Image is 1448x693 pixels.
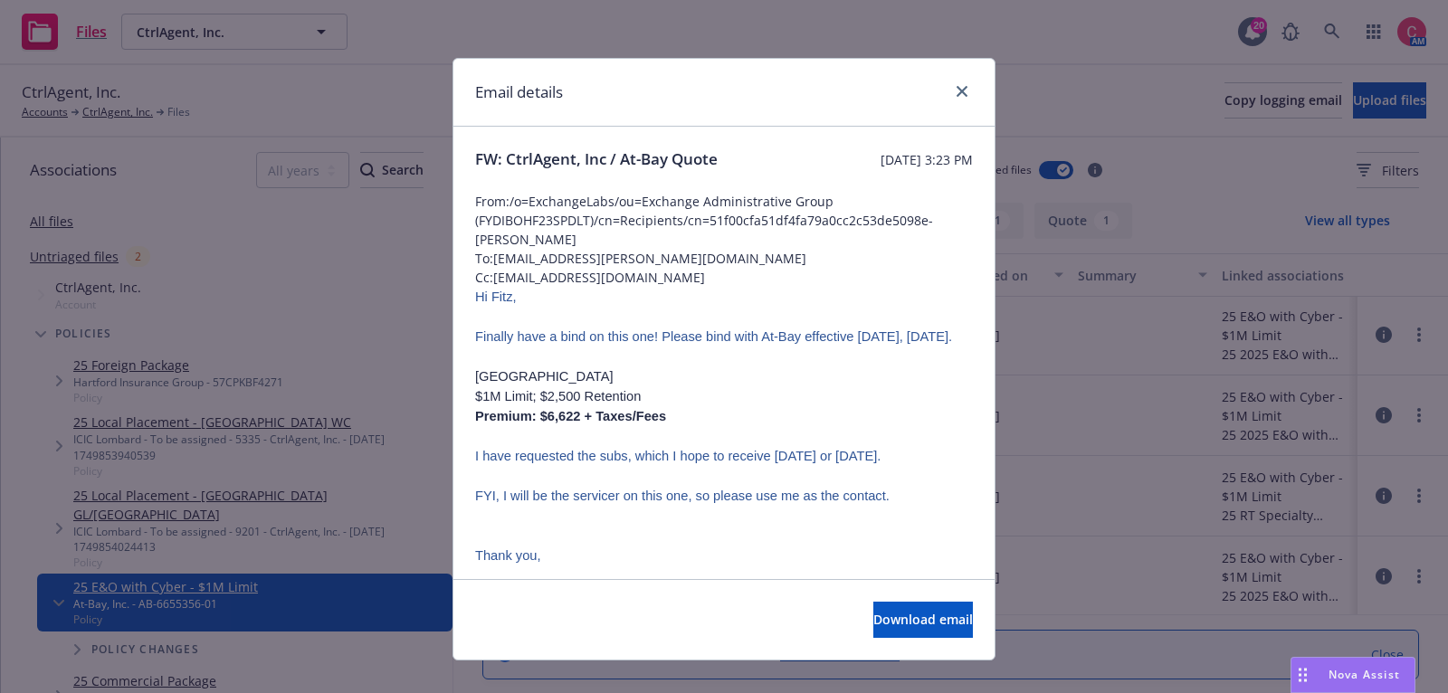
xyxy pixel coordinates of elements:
[475,148,718,170] span: FW: CtrlAgent, Inc / At-Bay Quote
[1329,667,1400,682] span: Nova Assist
[1291,657,1415,693] button: Nova Assist
[475,489,890,503] span: FYI, I will be the servicer on this one, so please use me as the contact.
[475,369,614,384] span: [GEOGRAPHIC_DATA]
[475,409,666,423] span: Premium: $6,622 + Taxes/Fees
[475,192,973,249] span: From: /o=ExchangeLabs/ou=Exchange Administrative Group (FYDIBOHF23SPDLT)/cn=Recipients/cn=51f00cf...
[475,329,952,344] span: Finally have a bind on this one! Please bind with At-Bay effective [DATE], [DATE].
[1291,658,1314,692] div: Drag to move
[873,602,973,638] button: Download email
[475,81,563,104] h1: Email details
[881,150,973,169] span: [DATE] 3:23 PM
[475,268,973,287] span: Cc: [EMAIL_ADDRESS][DOMAIN_NAME]
[475,389,641,403] span: $1M Limit; $2,500 Retention
[873,611,973,628] span: Download email
[475,249,973,268] span: To: [EMAIL_ADDRESS][PERSON_NAME][DOMAIN_NAME]
[475,290,517,304] span: Hi Fitz,
[475,548,541,563] span: Thank you,
[951,81,973,102] a: close
[475,449,881,463] span: I have requested the subs, which I hope to receive [DATE] or [DATE].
